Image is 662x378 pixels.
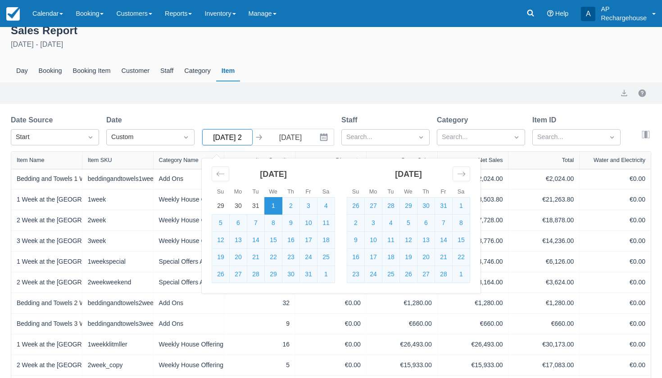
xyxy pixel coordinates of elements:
[441,189,446,195] small: Fr
[16,132,78,142] div: Start
[453,198,470,215] td: Selected. Saturday, February 1, 2025
[300,198,317,215] td: Selected. Friday, January 3, 2025
[17,278,195,287] a: 2 Week at the [GEOGRAPHIC_DATA] in [GEOGRAPHIC_DATA]
[547,10,553,17] i: Help
[585,298,645,308] div: €0.00
[230,298,290,308] div: 32
[230,215,247,232] td: Selected. Monday, January 6, 2025
[585,360,645,370] div: €0.00
[265,198,282,215] td: Selected as start date. Wednesday, January 1, 2025
[202,129,253,145] input: Start Date
[435,266,453,283] td: Selected. Friday, February 28, 2025
[372,340,432,349] div: €26,493.00
[443,298,503,308] div: €1,280.00
[317,232,335,249] td: Selected. Saturday, January 18, 2025
[159,174,219,184] div: Add Ons
[382,232,400,249] td: Selected. Tuesday, February 11, 2025
[417,266,435,283] td: Selected. Thursday, February 27, 2025
[347,249,365,266] td: Selected. Sunday, February 16, 2025
[400,249,417,266] td: Selected. Wednesday, February 19, 2025
[435,232,453,249] td: Selected. Friday, February 14, 2025
[514,174,574,184] div: €2,024.00
[372,319,432,328] div: €660.00
[230,319,290,328] div: 9
[365,249,382,266] td: Selected. Monday, February 17, 2025
[306,189,311,195] small: Fr
[322,189,329,195] small: Sa
[106,115,126,126] label: Date
[230,232,247,249] td: Selected. Monday, January 13, 2025
[585,174,645,184] div: €0.00
[11,22,651,37] div: Sales Report
[417,133,426,142] span: Dropdown icon
[365,232,382,249] td: Selected. Monday, February 10, 2025
[88,298,148,308] div: beddingandtowels2week
[453,232,470,249] td: Selected. Saturday, February 15, 2025
[514,278,574,287] div: €3,624.00
[585,340,645,349] div: €0.00
[585,278,645,287] div: €0.00
[88,174,148,184] div: beddingandtowels1week
[347,215,365,232] td: Selected. Sunday, February 2, 2025
[230,360,290,370] div: 5
[365,266,382,283] td: Selected. Monday, February 24, 2025
[585,216,645,225] div: €0.00
[300,215,317,232] td: Selected. Friday, January 10, 2025
[300,232,317,249] td: Selected. Friday, January 17, 2025
[230,340,290,349] div: 16
[88,236,148,246] div: 3week
[17,340,195,349] a: 1 Week at the [GEOGRAPHIC_DATA] in [GEOGRAPHIC_DATA]
[265,232,282,249] td: Selected. Wednesday, January 15, 2025
[443,340,503,349] div: €26,493.00
[17,319,95,328] a: Bedding and Towels 3 Week
[247,215,265,232] td: Selected. Tuesday, January 7, 2025
[265,215,282,232] td: Selected. Wednesday, January 8, 2025
[382,266,400,283] td: Selected. Tuesday, February 25, 2025
[282,266,300,283] td: Selected. Thursday, January 30, 2025
[159,157,199,163] div: Category Name
[435,198,453,215] td: Selected. Friday, January 31, 2025
[86,133,95,142] span: Dropdown icon
[17,257,195,266] a: 1 Week at the [GEOGRAPHIC_DATA] in [GEOGRAPHIC_DATA]
[619,88,630,99] button: export
[247,266,265,283] td: Selected. Tuesday, January 28, 2025
[88,157,112,163] div: Item SKU
[453,166,470,181] div: Move forward to switch to the next month.
[159,319,219,328] div: Add Ons
[155,61,179,81] div: Staff
[422,189,429,195] small: Th
[265,129,316,145] input: End Date
[179,61,216,81] div: Category
[230,249,247,266] td: Selected. Monday, January 20, 2025
[347,266,365,283] td: Selected. Sunday, February 23, 2025
[601,4,647,13] p: AP
[458,189,464,195] small: Sa
[159,216,219,225] div: Weekly House Offering Agger
[159,360,219,370] div: Weekly House Offering Klitmøller
[301,298,361,308] div: €0.00
[265,249,282,266] td: Selected. Wednesday, January 22, 2025
[316,129,334,145] button: Interact with the calendar and add the check-in date for your trip.
[400,198,417,215] td: Selected. Wednesday, January 29, 2025
[11,61,33,81] div: Day
[88,278,148,287] div: 2weekweekend
[347,232,365,249] td: Selected. Sunday, February 9, 2025
[317,266,335,283] td: Selected. Saturday, February 1, 2025
[11,39,651,50] div: [DATE] - [DATE]
[514,195,574,204] div: €21,263.80
[585,257,645,266] div: €0.00
[585,236,645,246] div: €0.00
[212,232,230,249] td: Selected. Sunday, January 12, 2025
[88,340,148,349] div: 1weekklitmller
[247,249,265,266] td: Selected. Tuesday, January 21, 2025
[217,189,224,195] small: Su
[512,133,521,142] span: Dropdown icon
[555,10,569,17] span: Help
[159,236,219,246] div: Weekly House Offering Agger
[230,198,247,215] td: Choose Monday, December 30, 2024 as your check-in date. It’s available.
[514,216,574,225] div: €18,878.00
[212,198,230,215] td: Choose Sunday, December 29, 2024 as your check-in date. It’s available.
[453,266,470,283] td: Selected. Saturday, March 1, 2025
[395,170,422,179] strong: [DATE]
[400,232,417,249] td: Selected. Wednesday, February 12, 2025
